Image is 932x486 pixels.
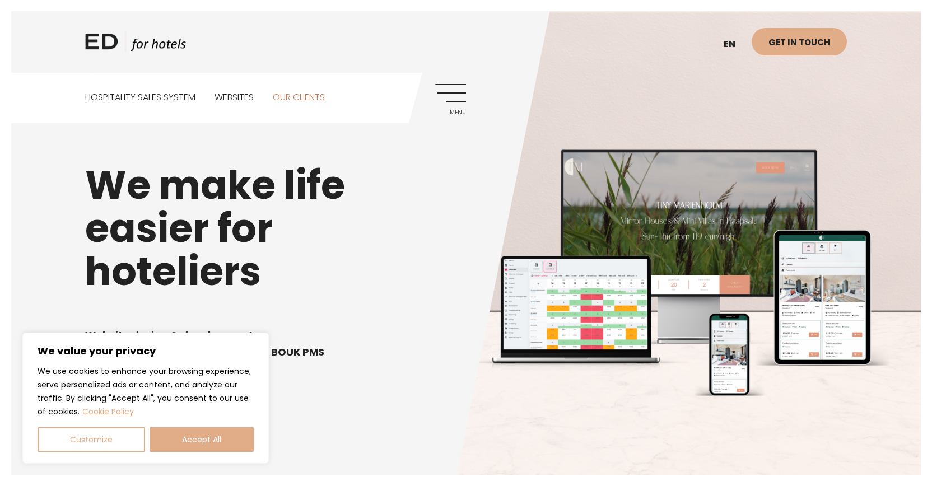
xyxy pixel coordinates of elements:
[215,73,254,123] a: Websites
[85,163,847,293] h1: We make life easier for hoteliers
[38,344,254,358] p: We value your privacy
[38,427,145,452] button: Customize
[85,328,253,359] span: Website design & development New generation
[435,84,466,115] a: Menu
[85,310,847,360] div: Page 1
[150,427,254,452] button: Accept All
[435,109,466,116] span: Menu
[85,73,195,123] a: Hospitality sales system
[718,31,752,58] a: en
[85,31,186,59] a: ED HOTELS
[273,73,325,123] a: Our clients
[82,405,134,418] a: Cookie Policy
[38,364,254,418] p: We use cookies to enhance your browsing experience, serve personalized ads or content, and analyz...
[752,28,847,55] a: Get in touch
